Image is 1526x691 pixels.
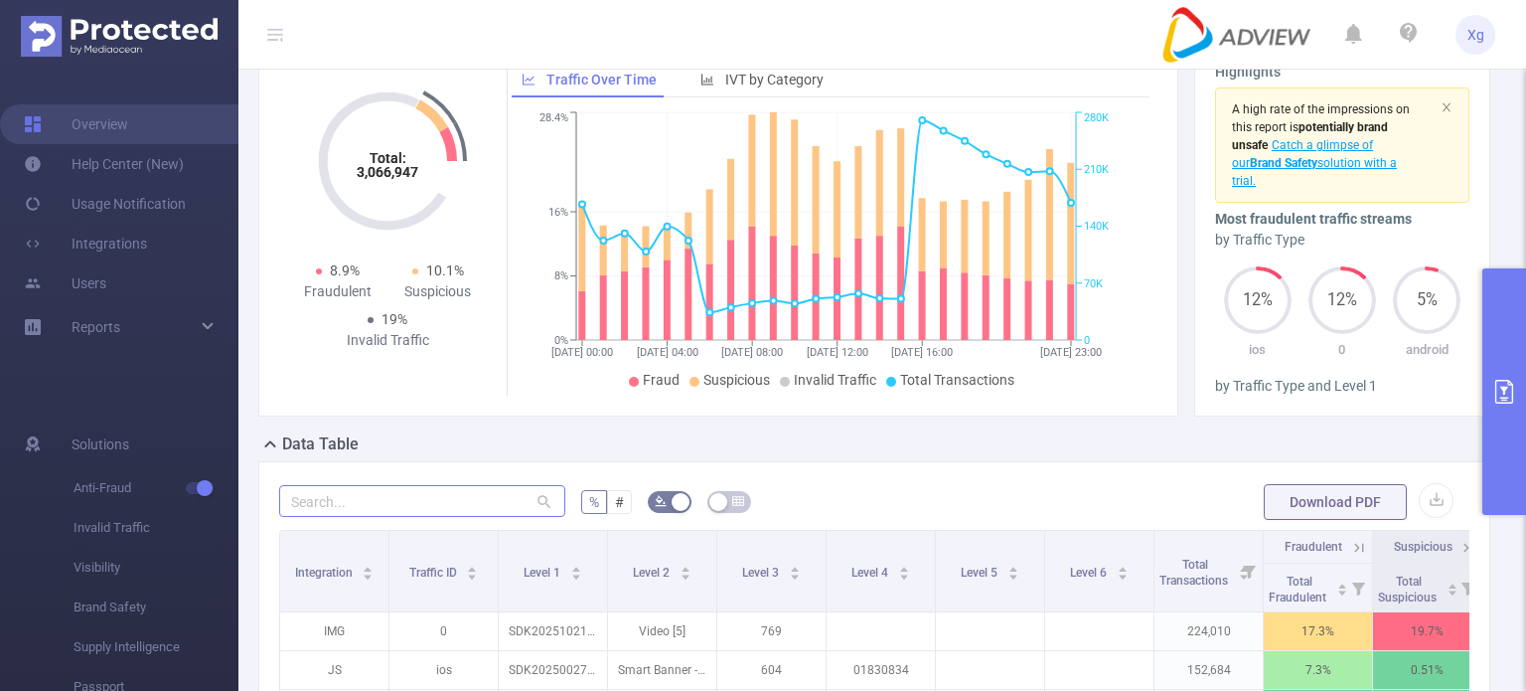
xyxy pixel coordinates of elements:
span: 5% [1393,292,1460,308]
b: Most fraudulent traffic streams [1215,211,1412,227]
p: android [1385,340,1469,360]
i: icon: table [732,495,744,507]
span: Invalid Traffic [74,508,238,548]
h3: Highlights [1215,62,1469,83]
span: 10.1% [426,262,464,278]
i: icon: caret-down [1447,588,1457,594]
p: SDK20250027120226cxxdb7eglzgd08b [499,651,607,689]
i: icon: caret-down [898,572,909,578]
span: Brand Safety [74,588,238,627]
div: by Traffic Type [1215,230,1469,251]
b: potentially brand unsafe [1232,120,1388,152]
p: 0 [389,612,498,650]
p: 19.7% [1373,612,1481,650]
p: ios [1215,340,1299,360]
i: icon: bar-chart [700,73,714,86]
p: 0.51% [1373,651,1481,689]
i: icon: caret-up [898,564,909,570]
tspan: 28.4% [539,112,568,125]
div: Invalid Traffic [338,330,438,351]
div: Sort [1336,581,1348,593]
i: icon: caret-up [467,564,478,570]
button: Download PDF [1264,484,1407,520]
span: # [615,494,624,510]
span: Level 5 [961,566,1000,580]
tspan: 8% [554,270,568,283]
i: icon: close [1441,101,1452,113]
i: icon: caret-up [1117,564,1128,570]
i: icon: caret-down [680,572,690,578]
p: 0 [1299,340,1384,360]
i: icon: caret-up [1336,581,1347,587]
span: 8.9% [330,262,360,278]
span: 12% [1308,292,1376,308]
span: Level 6 [1070,566,1110,580]
p: 224,010 [1154,612,1263,650]
span: Solutions [72,425,129,464]
i: icon: caret-up [1447,581,1457,587]
span: Level 2 [633,566,673,580]
span: Total Transactions [900,372,1014,388]
tspan: [DATE] 12:00 [807,346,868,359]
i: icon: bg-colors [655,495,667,507]
span: Fraudulent [1285,540,1342,554]
p: SDK20251021100302ytwiya4hooryady [499,612,607,650]
span: 12% [1224,292,1292,308]
a: Overview [24,104,128,144]
i: icon: caret-up [789,564,800,570]
p: 01830834 [827,651,935,689]
a: Help Center (New) [24,144,184,184]
div: Suspicious [387,281,488,302]
p: 17.3% [1264,612,1372,650]
tspan: [DATE] 23:00 [1040,346,1102,359]
p: 769 [717,612,826,650]
i: icon: caret-down [467,572,478,578]
p: IMG [280,612,388,650]
i: icon: caret-down [1336,588,1347,594]
span: Level 1 [524,566,563,580]
span: Total Fraudulent [1269,575,1329,605]
div: Sort [1447,581,1458,593]
i: icon: caret-down [570,572,581,578]
span: Integration [295,566,356,580]
span: is [1232,120,1388,152]
p: JS [280,651,388,689]
span: Supply Intelligence [74,627,238,667]
i: icon: caret-up [1007,564,1018,570]
span: Reports [72,319,120,335]
h2: Data Table [282,432,359,456]
p: Smart Banner - 320x50 [0] [608,651,716,689]
span: Traffic Over Time [546,72,657,87]
i: icon: caret-down [363,572,374,578]
i: icon: caret-down [1007,572,1018,578]
span: Level 4 [851,566,891,580]
a: Reports [72,307,120,347]
i: icon: line-chart [522,73,535,86]
i: icon: caret-down [1117,572,1128,578]
tspan: 0% [554,334,568,347]
a: Usage Notification [24,184,186,224]
span: Fraud [643,372,680,388]
i: Filter menu [1344,564,1372,611]
p: Video [5] [608,612,716,650]
span: A high rate of the impressions on this report [1232,102,1410,134]
div: Sort [570,564,582,576]
tspan: 210K [1084,163,1109,176]
p: 152,684 [1154,651,1263,689]
tspan: 0 [1084,334,1090,347]
tspan: 16% [548,206,568,219]
tspan: 70K [1084,277,1103,290]
i: icon: caret-up [363,564,374,570]
tspan: Total: [370,150,406,166]
div: Sort [789,564,801,576]
tspan: [DATE] 00:00 [551,346,613,359]
span: Level 3 [742,566,782,580]
span: Catch a glimpse of our solution with a trial. [1232,138,1397,188]
tspan: [DATE] 16:00 [891,346,953,359]
span: Visibility [74,548,238,588]
span: Total Transactions [1159,558,1231,588]
div: Sort [1117,564,1129,576]
span: Traffic ID [409,566,460,580]
tspan: 3,066,947 [357,164,418,180]
b: Brand Safety [1250,156,1317,170]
